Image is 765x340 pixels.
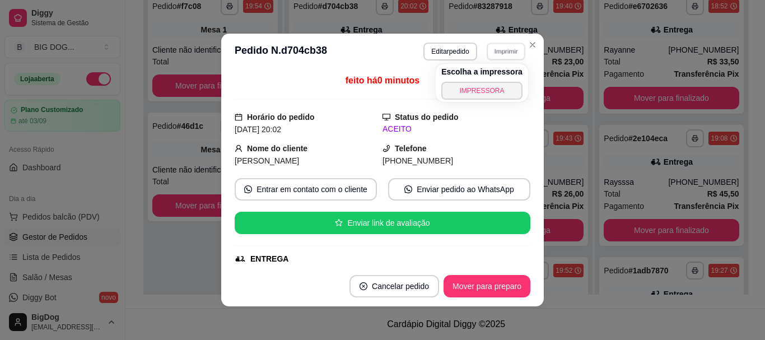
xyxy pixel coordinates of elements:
[487,43,525,60] button: Imprimir
[235,212,530,234] button: starEnviar link de avaliação
[247,144,307,153] strong: Nome do cliente
[441,82,523,100] button: IMPRESSORA
[524,36,542,54] button: Close
[441,66,523,77] h4: Escolha a impressora
[235,178,377,201] button: whats-appEntrar em contato com o cliente
[444,275,530,297] button: Mover para preparo
[247,113,315,122] strong: Horário do pedido
[235,125,281,134] span: [DATE] 20:02
[395,144,427,153] strong: Telefone
[388,178,530,201] button: whats-appEnviar pedido ao WhatsApp
[235,113,242,121] span: calendar
[423,43,477,60] button: Editarpedido
[349,275,439,297] button: close-circleCancelar pedido
[382,145,390,152] span: phone
[335,219,343,227] span: star
[395,113,459,122] strong: Status do pedido
[235,43,327,60] h3: Pedido N. d704cb38
[235,145,242,152] span: user
[235,156,299,165] span: [PERSON_NAME]
[250,253,288,265] div: ENTREGA
[404,185,412,193] span: whats-app
[244,185,252,193] span: whats-app
[382,123,530,135] div: ACEITO
[382,156,453,165] span: [PHONE_NUMBER]
[360,282,367,290] span: close-circle
[346,76,419,85] span: feito há 0 minutos
[382,113,390,121] span: desktop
